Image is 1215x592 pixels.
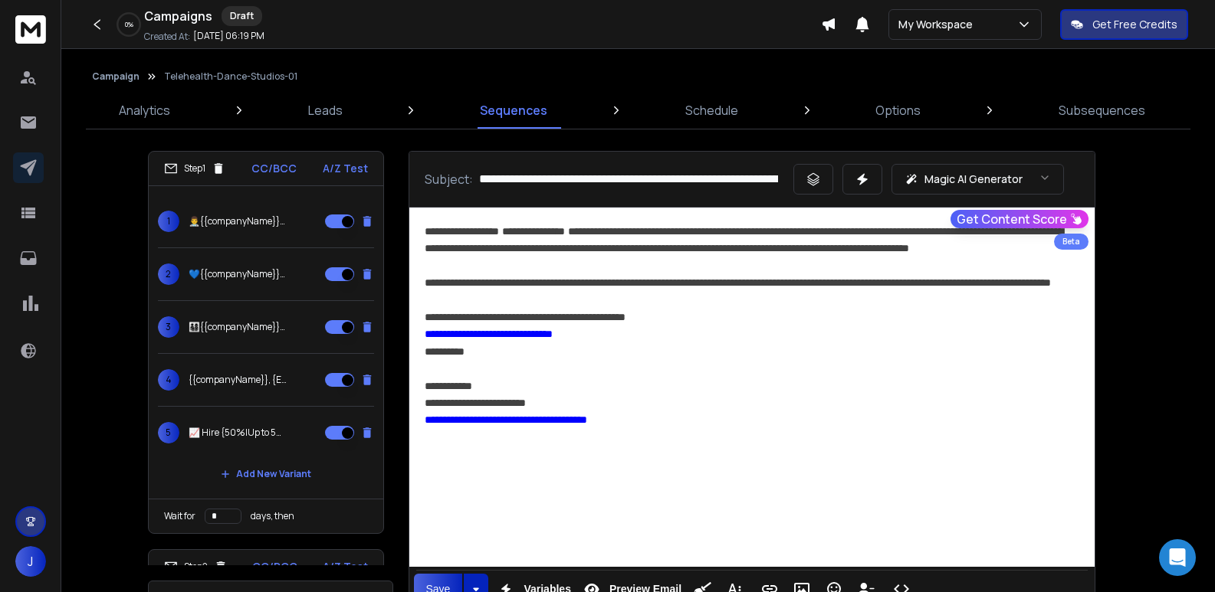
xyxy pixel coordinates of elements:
[222,6,262,26] div: Draft
[189,215,287,227] p: 👨‍⚕️{{companyName}}Unlock Healthier Teams Without the High Costs
[189,268,287,280] p: 💙{{companyName}}, {Cut|Reduce|Slash} Sick Days by 40% – {Telehealth|Employee Health} ROI for {{co...
[924,172,1023,187] p: Magic AI Generator
[685,101,738,119] p: Schedule
[471,92,557,129] a: Sequences
[92,70,140,83] button: Campaign
[164,162,225,175] div: Step 1
[1049,92,1154,129] a: Subsequences
[1054,234,1089,250] div: Beta
[164,510,195,522] p: Wait for
[144,31,190,43] p: Created At:
[251,510,294,522] p: days, then
[209,459,323,489] button: Add New Variant
[110,92,179,129] a: Analytics
[951,210,1089,228] button: Get Content Score
[323,161,368,176] p: A/Z Test
[189,321,287,333] p: 👨‍👩‍👧‍👦{{companyName}}, Comprehensive Telehealth for Just ${39.95|39.95}/Employee/{Month|Monthly}
[164,560,228,574] div: Step 2
[480,101,547,119] p: Sequences
[15,546,46,577] button: J
[189,374,287,386] p: {{companyName}}, {End|Stop|Eliminate} Surprise Bills & Sick Day Disruptions {for Good|Permanently}
[892,164,1064,195] button: Magic AI Generator
[308,101,343,119] p: Leads
[1059,101,1145,119] p: Subsequences
[158,369,179,391] span: 4
[425,170,473,188] p: Subject:
[119,101,170,119] p: Analytics
[148,151,384,534] li: Step1CC/BCCA/Z Test1👨‍⚕️{{companyName}}Unlock Healthier Teams Without the High Costs2💙{{companyNa...
[323,559,368,574] p: A/Z Test
[158,422,179,443] span: 5
[898,17,979,32] p: My Workspace
[158,211,179,232] span: 1
[676,92,747,129] a: Schedule
[252,559,297,574] p: CC/BCC
[299,92,352,129] a: Leads
[1060,9,1188,40] button: Get Free Credits
[144,7,212,25] h1: Campaigns
[189,427,287,439] p: 📈 Hire {50%|Up to 50%} {Faster|Quicker}: Offer Telehealth Benefits That {Win|Attract} Top Talent
[875,101,921,119] p: Options
[251,161,297,176] p: CC/BCC
[158,263,179,285] span: 2
[164,70,297,83] p: Telehealth-Dance-Studios-01
[193,30,264,42] p: [DATE] 06:19 PM
[158,316,179,338] span: 3
[1159,539,1196,576] div: Open Intercom Messenger
[866,92,930,129] a: Options
[1092,17,1177,32] p: Get Free Credits
[125,20,133,29] p: 0 %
